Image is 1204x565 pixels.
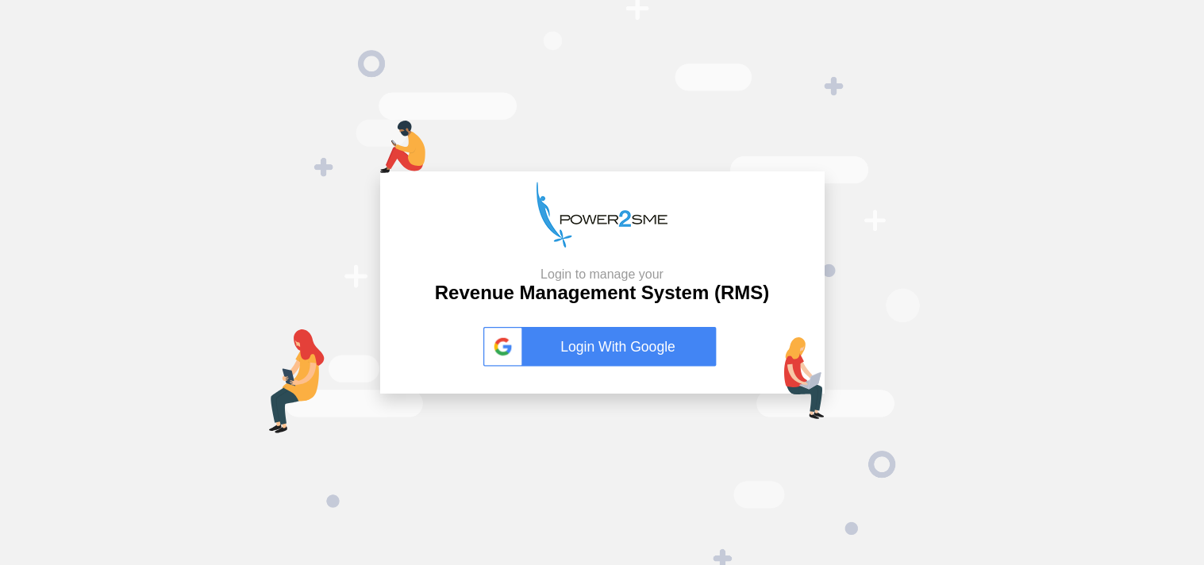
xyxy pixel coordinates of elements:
[269,329,325,433] img: tab-login.png
[380,121,425,173] img: mob-login.png
[537,182,667,248] img: p2s_logo.png
[435,267,769,282] small: Login to manage your
[435,267,769,305] h2: Revenue Management System (RMS)
[479,310,726,383] button: Login With Google
[784,337,825,419] img: lap-login.png
[483,327,721,367] a: Login With Google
